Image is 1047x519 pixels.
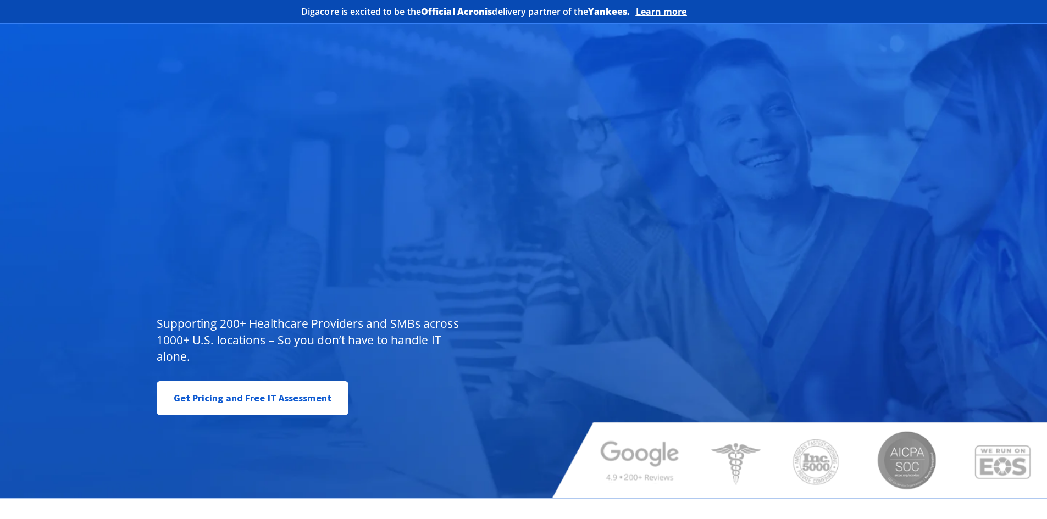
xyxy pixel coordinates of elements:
[693,3,746,19] img: Acronis
[174,387,331,409] span: Get Pricing and Free IT Assessment
[636,6,687,17] a: Learn more
[588,5,630,18] b: Yankees.
[421,5,492,18] b: Official Acronis
[301,7,630,16] h2: Digacore is excited to be the delivery partner of the
[157,381,348,415] a: Get Pricing and Free IT Assessment
[157,315,464,365] p: Supporting 200+ Healthcare Providers and SMBs across 1000+ U.S. locations – So you don’t have to ...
